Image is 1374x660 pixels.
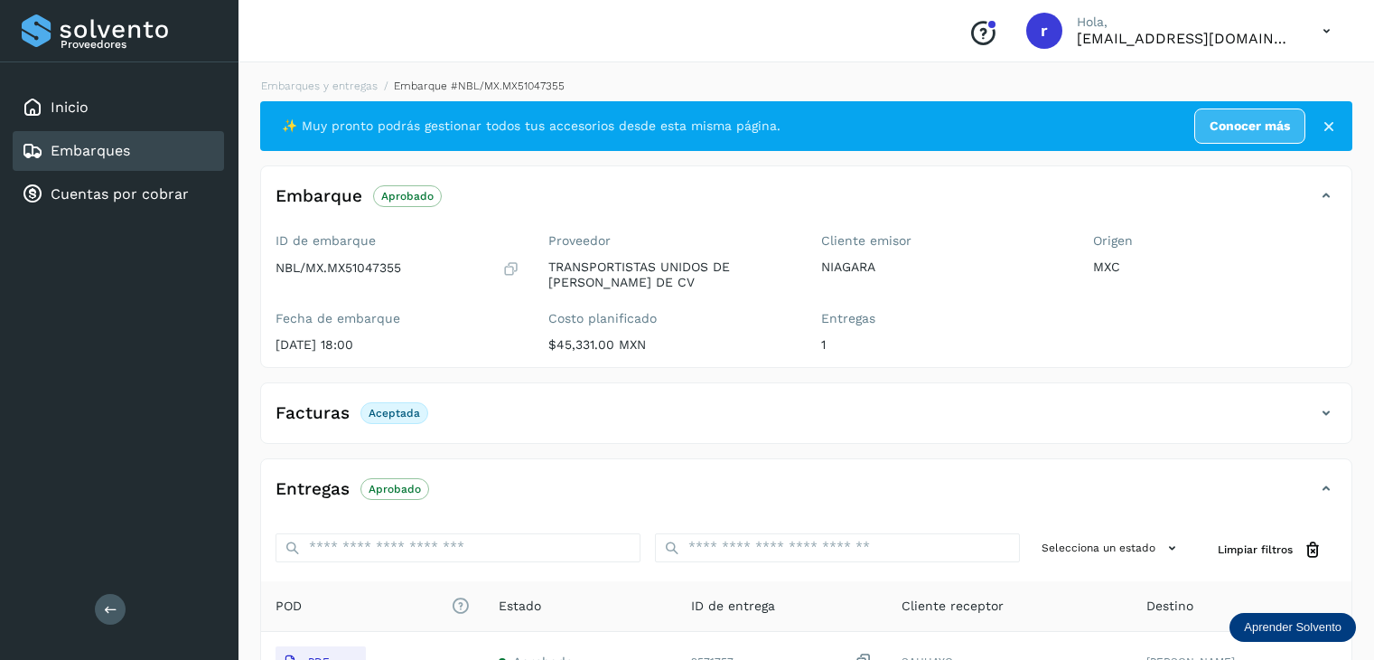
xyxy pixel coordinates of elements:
label: Origen [1093,233,1337,249]
p: NBL/MX.MX51047355 [276,260,401,276]
label: Costo planificado [548,311,792,326]
a: Inicio [51,99,89,116]
a: Embarques y entregas [261,80,378,92]
label: Entregas [821,311,1065,326]
span: Estado [499,597,541,616]
label: Proveedor [548,233,792,249]
span: ID de entrega [691,597,775,616]
nav: breadcrumb [260,78,1352,94]
div: FacturasAceptada [261,398,1351,443]
button: Limpiar filtros [1203,533,1337,567]
span: Limpiar filtros [1218,542,1293,558]
p: Hola, [1077,14,1294,30]
div: Inicio [13,88,224,127]
label: Cliente emisor [821,233,1065,249]
p: Aprender Solvento [1244,620,1341,635]
p: 1 [821,337,1065,353]
a: Conocer más [1194,108,1305,144]
p: Aceptada [369,407,420,420]
a: Cuentas por cobrar [51,185,189,203]
p: NIAGARA [821,259,1065,275]
div: Cuentas por cobrar [13,174,224,214]
p: [DATE] 18:00 [276,337,519,353]
div: Aprender Solvento [1229,613,1356,642]
p: Aprobado [381,190,434,203]
div: Embarques [13,131,224,171]
span: ✨ Muy pronto podrás gestionar todos tus accesorios desde esta misma página. [282,117,780,136]
span: Embarque #NBL/MX.MX51047355 [394,80,565,92]
h4: Facturas [276,403,350,424]
a: Embarques [51,142,130,159]
p: $45,331.00 MXN [548,337,792,353]
label: ID de embarque [276,233,519,249]
p: MXC [1093,259,1337,275]
p: TRANSPORTISTAS UNIDOS DE [PERSON_NAME] DE CV [548,259,792,290]
div: EntregasAprobado [261,474,1351,519]
p: Aprobado [369,483,421,495]
span: Destino [1146,597,1193,616]
span: POD [276,597,470,616]
div: EmbarqueAprobado [261,181,1351,226]
button: Selecciona un estado [1034,533,1189,563]
h4: Entregas [276,479,350,500]
h4: Embarque [276,186,362,207]
label: Fecha de embarque [276,311,519,326]
p: romanreyes@tumsa.com.mx [1077,30,1294,47]
span: Cliente receptor [902,597,1004,616]
p: Proveedores [61,38,217,51]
